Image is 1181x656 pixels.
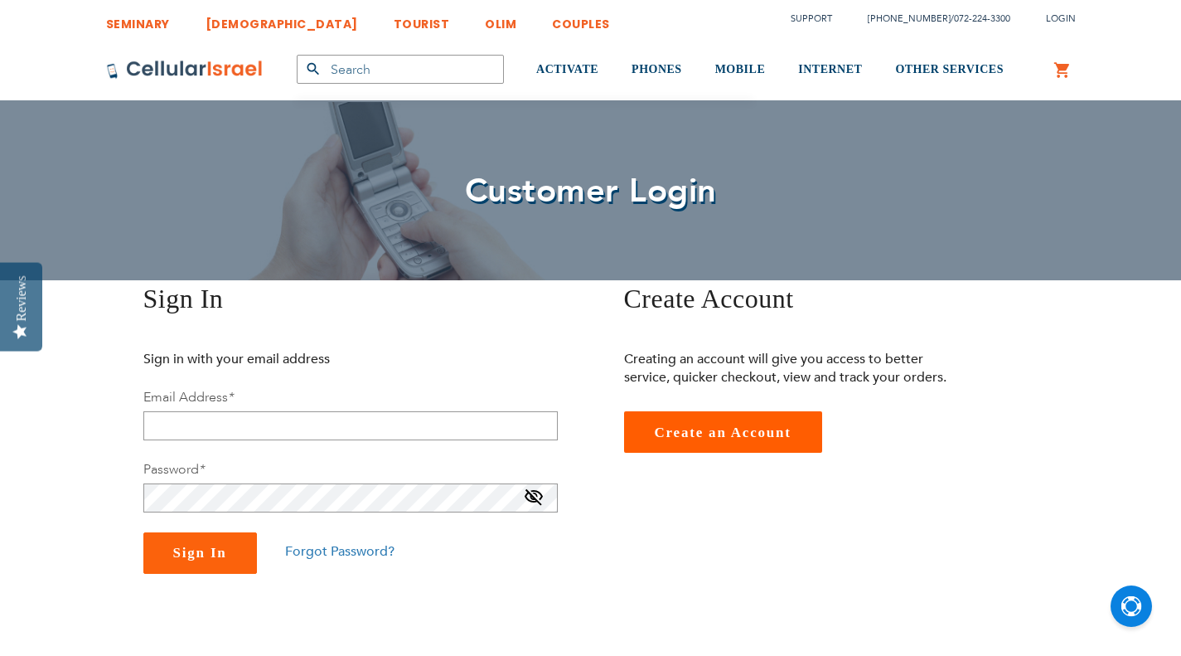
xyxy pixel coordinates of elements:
span: Create an Account [655,425,791,440]
p: Sign in with your email address [143,350,479,368]
span: INTERNET [798,63,862,75]
label: Password [143,460,205,479]
a: TOURIST [394,4,450,35]
a: Forgot Password? [285,542,394,561]
span: PHONES [632,63,682,75]
span: Create Account [624,284,794,313]
span: Sign In [173,545,227,561]
a: INTERNET [798,39,862,101]
a: Create an Account [624,411,822,453]
button: Sign In [143,532,257,574]
a: SEMINARY [106,4,170,35]
span: Customer Login [465,168,717,214]
label: Email Address [143,388,234,406]
a: COUPLES [552,4,610,35]
span: MOBILE [715,63,766,75]
p: Creating an account will give you access to better service, quicker checkout, view and track your... [624,350,960,386]
input: Search [297,55,504,84]
a: Support [791,12,832,25]
span: ACTIVATE [536,63,598,75]
li: / [851,7,1010,31]
a: PHONES [632,39,682,101]
a: ACTIVATE [536,39,598,101]
input: Email [143,411,558,440]
a: 072-224-3300 [954,12,1010,25]
a: [DEMOGRAPHIC_DATA] [206,4,358,35]
div: Reviews [14,275,29,321]
span: Login [1046,12,1076,25]
a: [PHONE_NUMBER] [868,12,951,25]
a: OTHER SERVICES [895,39,1004,101]
a: MOBILE [715,39,766,101]
a: OLIM [485,4,516,35]
span: OTHER SERVICES [895,63,1004,75]
img: Cellular Israel Logo [106,60,264,80]
span: Sign In [143,284,224,313]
